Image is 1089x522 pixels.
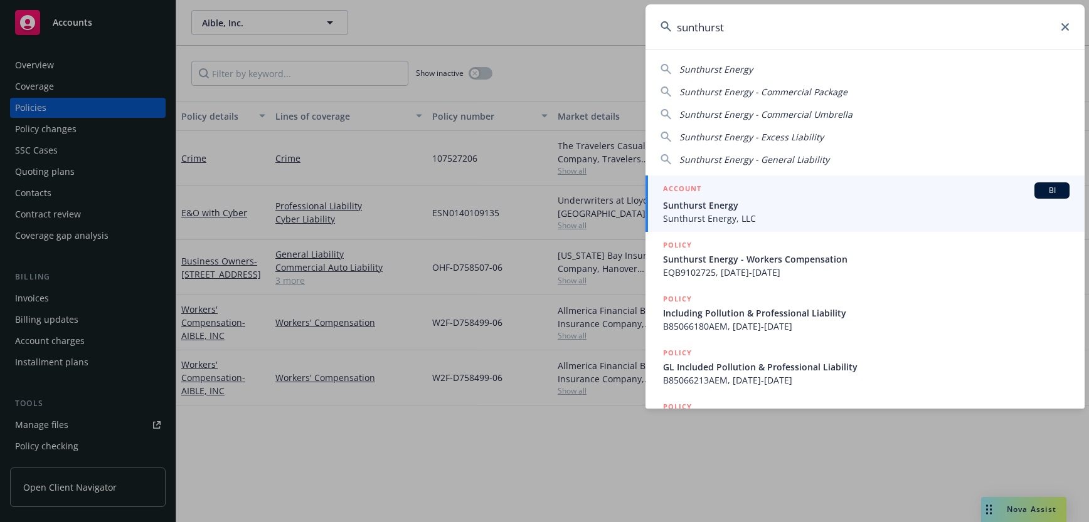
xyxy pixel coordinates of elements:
span: Sunthurst Energy [679,63,753,75]
span: Including Pollution & Professional Liability [663,306,1070,320]
a: POLICYIncluding Pollution & Professional LiabilityB85066180AEM, [DATE]-[DATE] [645,286,1085,340]
h5: POLICY [663,239,692,251]
h5: POLICY [663,347,692,359]
span: Sunthurst Energy - Excess Liability [679,131,824,143]
a: POLICYSunthurst Energy - Workers CompensationEQB9102725, [DATE]-[DATE] [645,232,1085,286]
span: EQB9102725, [DATE]-[DATE] [663,266,1070,279]
span: B85066180AEM, [DATE]-[DATE] [663,320,1070,333]
h5: POLICY [663,400,692,413]
span: GL Included Pollution & Professional Liability [663,360,1070,373]
h5: POLICY [663,293,692,305]
span: Sunthurst Energy [663,199,1070,212]
span: Sunthurst Energy - General Liability [679,154,829,165]
span: Sunthurst Energy - Workers Compensation [663,253,1070,266]
a: POLICY [645,394,1085,447]
span: Sunthurst Energy - Commercial Package [679,86,847,98]
span: BI [1039,185,1065,196]
a: ACCOUNTBISunthurst EnergySunthurst Energy, LLC [645,175,1085,232]
h5: ACCOUNT [663,182,701,197]
a: POLICYGL Included Pollution & Professional LiabilityB85066213AEM, [DATE]-[DATE] [645,340,1085,394]
span: B85066213AEM, [DATE]-[DATE] [663,373,1070,387]
span: Sunthurst Energy - Commercial Umbrella [679,108,853,120]
span: Sunthurst Energy, LLC [663,212,1070,225]
input: Search... [645,4,1085,50]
